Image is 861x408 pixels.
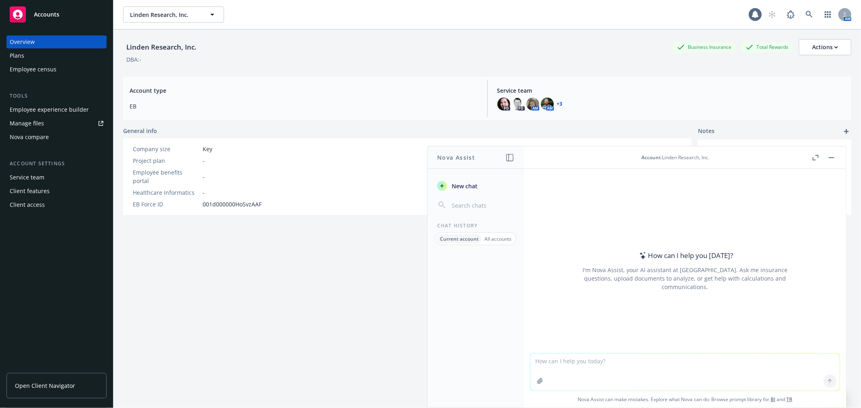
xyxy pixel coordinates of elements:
a: Report a Bug [783,6,799,23]
span: - [203,188,205,197]
img: photo [526,98,539,110]
a: Start snowing [764,6,780,23]
a: Client access [6,198,107,211]
span: - [203,173,205,181]
div: Service team [10,171,44,184]
img: photo [497,98,510,110]
div: Employee census [10,63,57,76]
div: I'm Nova Assist, your AI assistant at [GEOGRAPHIC_DATA]. Ask me insurance questions, upload docum... [572,266,798,291]
a: Accounts [6,3,107,26]
div: Healthcare Informatics [133,188,199,197]
a: +3 [557,102,563,106]
h1: Nova Assist [437,153,475,162]
div: Manage files [10,117,44,130]
a: TR [786,396,792,403]
span: Service team [497,86,845,95]
div: Employee benefits portal [133,168,199,185]
div: Plans [10,49,24,62]
a: Plans [6,49,107,62]
a: Search [801,6,817,23]
div: Client features [10,185,50,198]
button: Actions [799,39,851,55]
div: Overview [10,35,35,48]
div: : Linden Research, Inc. [641,154,709,161]
span: New chat [450,182,478,190]
a: Manage files [6,117,107,130]
p: All accounts [484,235,511,242]
div: Client access [10,198,45,211]
span: Nova Assist can make mistakes. Explore what Nova can do: Browse prompt library for and [527,391,843,408]
button: Linden Research, Inc. [123,6,224,23]
p: Current account [440,235,479,242]
div: Business Insurance [673,42,735,52]
a: Service team [6,171,107,184]
a: add [842,127,851,136]
span: EB [130,102,478,110]
div: Tools [6,92,107,100]
div: Chat History [427,222,524,229]
span: Accounts [34,11,59,18]
a: Switch app [820,6,836,23]
span: Account type [130,86,478,95]
div: Total Rewards [742,42,792,52]
input: Search chats [450,200,514,211]
a: Employee census [6,63,107,76]
div: Account settings [6,160,107,168]
a: Employee experience builder [6,103,107,116]
a: Client features [6,185,107,198]
span: General info [123,127,157,135]
div: EB Force ID [133,200,199,208]
a: BI [771,396,775,403]
img: photo [541,98,554,110]
a: Nova compare [6,131,107,144]
div: Linden Research, Inc. [123,42,200,52]
img: photo [512,98,525,110]
span: - [203,156,205,165]
span: Open Client Navigator [15,381,75,390]
div: Nova compare [10,131,49,144]
button: New chat [434,179,517,193]
span: Notes [698,127,714,136]
div: DBA: - [126,55,141,64]
div: Employee experience builder [10,103,89,116]
span: Linden Research, Inc. [130,10,200,19]
div: Company size [133,145,199,153]
span: 001d000000HoSvzAAF [203,200,262,208]
div: Project plan [133,156,199,165]
span: Account [641,154,661,161]
span: Key [203,145,212,153]
div: How can I help you [DATE]? [637,250,733,261]
a: Overview [6,35,107,48]
div: Actions [812,40,838,55]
